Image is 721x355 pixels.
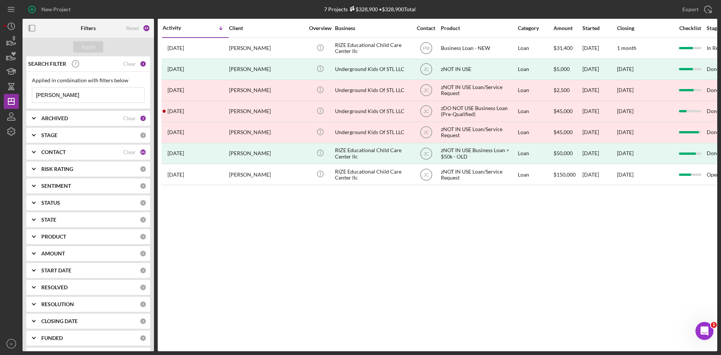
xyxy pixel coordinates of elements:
[140,335,146,341] div: 0
[554,80,582,100] div: $2,500
[617,87,634,93] time: [DATE]
[582,25,616,31] div: Started
[140,115,146,122] div: 2
[617,45,637,51] time: 1 month
[140,166,146,172] div: 0
[123,149,136,155] div: Clear
[617,66,634,72] div: [DATE]
[423,46,430,51] text: PM
[229,165,304,184] div: [PERSON_NAME]
[167,172,184,178] time: 2022-10-18 19:54
[348,6,378,12] div: $328,900
[582,101,616,121] div: [DATE]
[617,25,673,31] div: Closing
[140,284,146,291] div: 0
[518,165,553,184] div: Loan
[41,318,78,324] b: CLOSING DATE
[518,38,553,58] div: Loan
[441,59,516,79] div: zNOT IN USE
[582,122,616,142] div: [DATE]
[163,25,196,31] div: Activity
[229,122,304,142] div: [PERSON_NAME]
[582,38,616,58] div: [DATE]
[554,171,576,178] span: $150,000
[682,2,698,17] div: Export
[582,165,616,184] div: [DATE]
[441,165,516,184] div: zNOT IN USE Loan/Service Request
[140,216,146,223] div: 0
[73,41,103,53] button: Apply
[582,144,616,163] div: [DATE]
[167,108,184,114] time: 2023-06-28 15:21
[4,336,19,351] button: IV
[140,250,146,257] div: 0
[123,115,136,121] div: Clear
[9,342,13,346] text: IV
[518,101,553,121] div: Loan
[41,234,66,240] b: PRODUCT
[518,122,553,142] div: Loan
[554,144,582,163] div: $50,000
[695,322,713,340] iframe: Intercom live chat
[423,109,429,114] text: JC
[675,2,717,17] button: Export
[335,59,410,79] div: Underground Kids Of STL LLC
[229,38,304,58] div: [PERSON_NAME]
[441,122,516,142] div: zNOT IN USE Loan/Service Request
[23,2,78,17] button: New Project
[81,41,95,53] div: Apply
[167,45,184,51] time: 2025-09-30 12:41
[229,101,304,121] div: [PERSON_NAME]
[582,80,616,100] div: [DATE]
[617,171,634,178] time: [DATE]
[41,200,60,206] b: STATUS
[441,25,516,31] div: Product
[167,129,184,135] time: 2023-04-20 21:26
[306,25,334,31] div: Overview
[41,183,71,189] b: SENTIMENT
[140,60,146,67] div: 1
[229,59,304,79] div: [PERSON_NAME]
[423,151,429,156] text: JC
[41,267,71,273] b: START DATE
[140,267,146,274] div: 0
[335,101,410,121] div: Underground Kids Of STL LLC
[140,149,146,156] div: 46
[229,80,304,100] div: [PERSON_NAME]
[335,165,410,184] div: RIZE Educational Child Care Center llc
[167,150,184,156] time: 2022-11-09 22:55
[123,61,136,67] div: Clear
[674,25,706,31] div: Checklist
[617,129,634,135] time: [DATE]
[229,144,304,163] div: [PERSON_NAME]
[423,88,429,93] text: JC
[140,183,146,189] div: 0
[423,67,429,72] text: JC
[41,335,63,341] b: FUNDED
[41,132,57,138] b: STAGE
[140,132,146,139] div: 0
[41,217,56,223] b: STATE
[41,166,73,172] b: RISK RATING
[32,77,145,83] div: Applied in combination with filters below
[441,80,516,100] div: zNOT IN USE Loan/Service Request
[324,6,416,12] div: 7 Projects • $328,900 Total
[441,144,516,163] div: zNOT IN USE Business Loan > $50k - OLD
[140,199,146,206] div: 0
[41,251,65,257] b: AMOUNT
[41,149,66,155] b: CONTACT
[423,172,429,177] text: JC
[441,101,516,121] div: zDO NOT USE Business Loan (Pre-Qualified)
[41,2,71,17] div: New Project
[81,25,96,31] b: Filters
[554,122,582,142] div: $45,000
[335,25,410,31] div: Business
[167,66,184,72] time: 2023-07-25 21:43
[335,80,410,100] div: Underground Kids Of STL LLC
[41,301,74,307] b: RESOLUTION
[143,24,150,32] div: 49
[518,59,553,79] div: Loan
[441,38,516,58] div: Business Loan - NEW
[518,25,553,31] div: Category
[518,80,553,100] div: Loan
